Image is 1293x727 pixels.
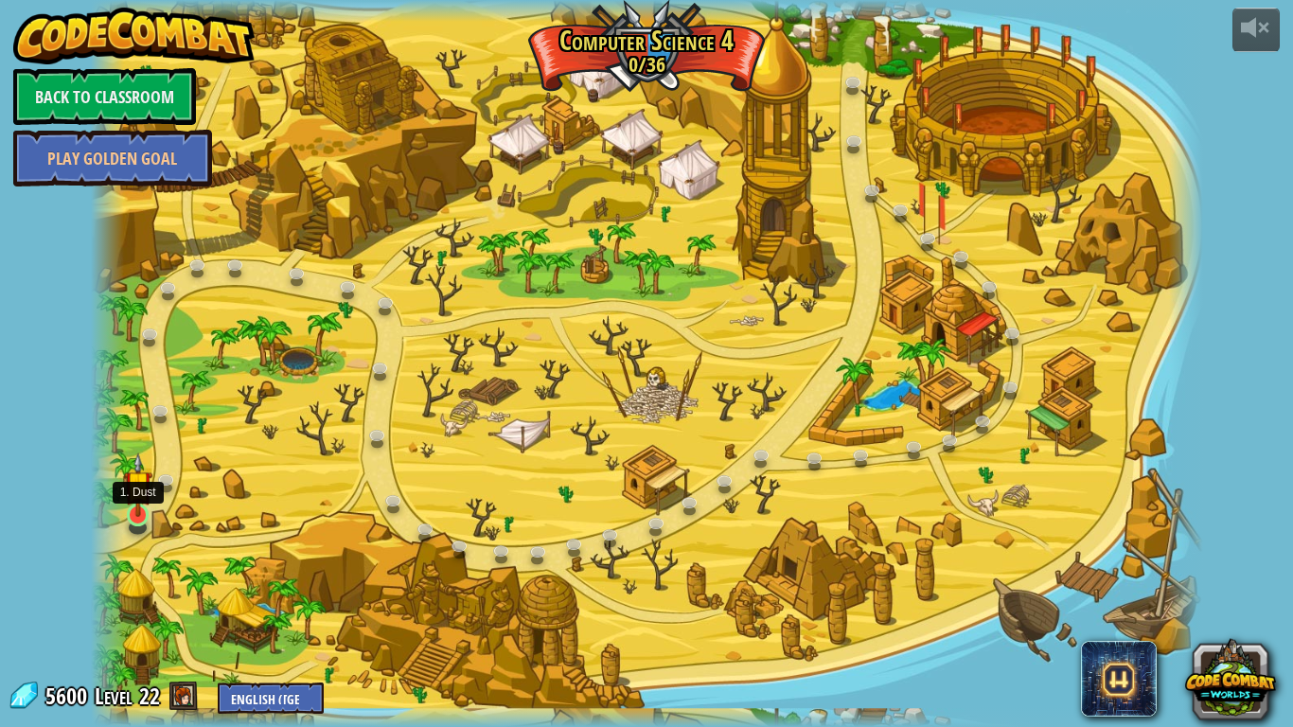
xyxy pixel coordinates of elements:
[1232,8,1280,52] button: Adjust volume
[13,130,212,186] a: Play Golden Goal
[13,68,196,125] a: Back to Classroom
[95,681,133,712] span: Level
[139,681,160,711] span: 22
[124,452,152,517] img: level-banner-started.png
[13,8,256,64] img: CodeCombat - Learn how to code by playing a game
[45,681,93,711] span: 5600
